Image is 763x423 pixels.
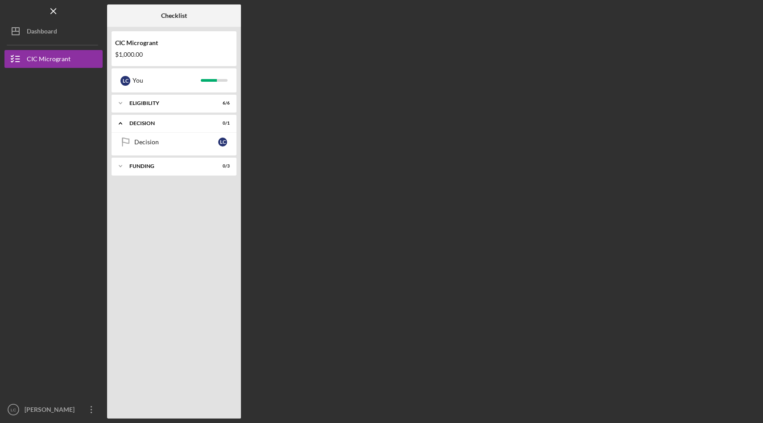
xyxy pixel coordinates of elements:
[129,101,207,106] div: ELIGIBILITY
[4,401,103,419] button: LC[PERSON_NAME]
[11,407,16,412] text: LC
[4,50,103,68] button: CIC Microgrant
[27,22,57,42] div: Dashboard
[116,133,232,151] a: DecisionLC
[214,163,230,169] div: 0 / 3
[133,73,201,88] div: You
[129,121,207,126] div: Decision
[115,39,233,46] div: CIC Microgrant
[129,163,207,169] div: FUNDING
[218,138,227,147] div: L C
[27,50,70,70] div: CIC Microgrant
[4,22,103,40] button: Dashboard
[161,12,187,19] b: Checklist
[115,51,233,58] div: $1,000.00
[214,101,230,106] div: 6 / 6
[214,121,230,126] div: 0 / 1
[120,76,130,86] div: L C
[22,401,80,421] div: [PERSON_NAME]
[134,138,218,146] div: Decision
